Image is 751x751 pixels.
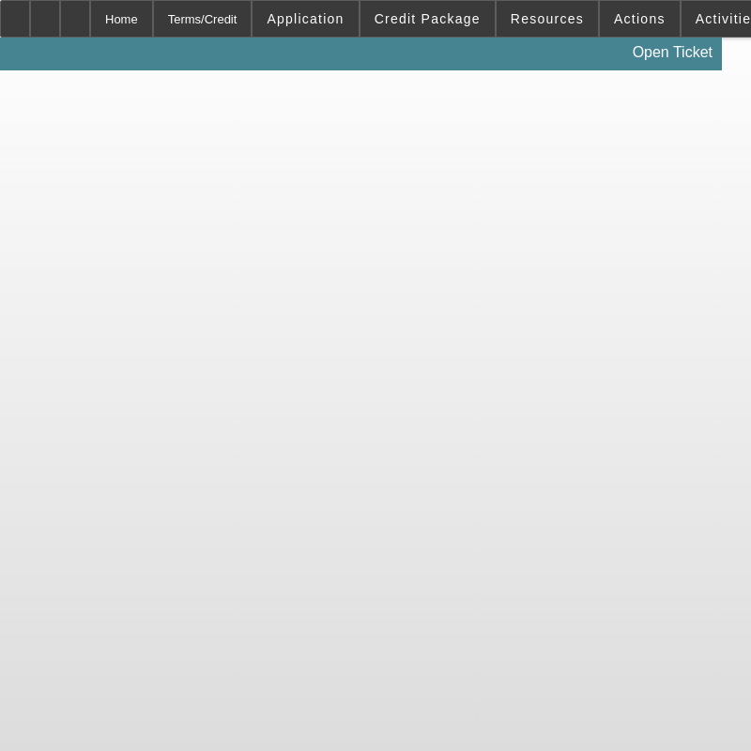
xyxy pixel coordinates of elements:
[253,1,358,37] button: Application
[497,1,598,37] button: Resources
[360,1,495,37] button: Credit Package
[375,11,481,26] span: Credit Package
[625,37,720,69] a: Open Ticket
[614,11,666,26] span: Actions
[267,11,344,26] span: Application
[600,1,680,37] button: Actions
[511,11,584,26] span: Resources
